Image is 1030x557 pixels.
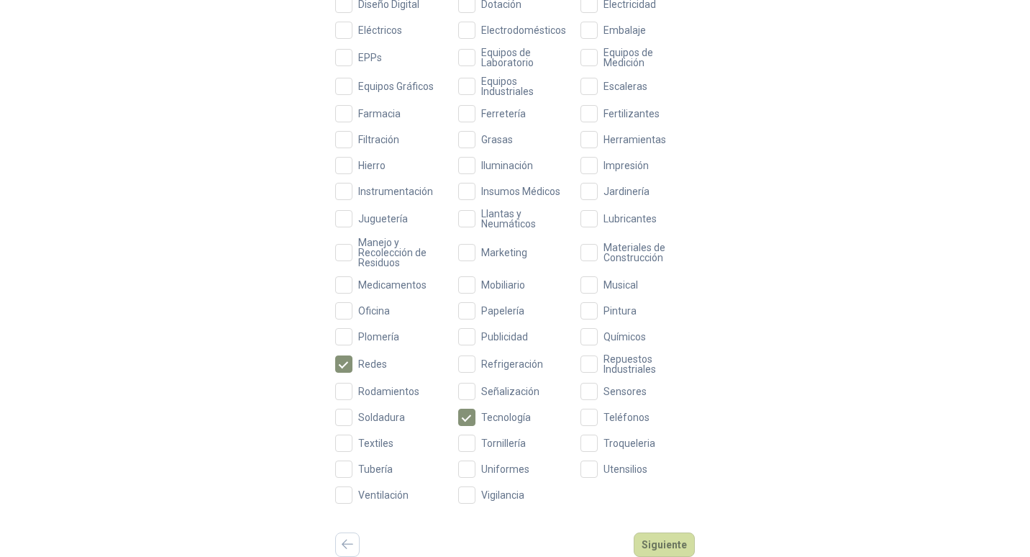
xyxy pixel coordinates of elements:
span: Manejo y Recolección de Residuos [352,237,450,268]
span: Publicidad [475,332,534,342]
span: Oficina [352,306,396,316]
span: Tecnología [475,412,537,422]
span: Iluminación [475,160,539,171]
span: Llantas y Neumáticos [475,209,573,229]
span: Vigilancia [475,490,530,500]
span: Eléctricos [352,25,408,35]
span: Jardinería [598,186,655,196]
span: Insumos Médicos [475,186,566,196]
button: Siguiente [634,533,695,557]
span: Utensilios [598,464,653,474]
span: Troqueleria [598,438,661,448]
span: Pintura [598,306,642,316]
span: Soldadura [352,412,411,422]
span: Mobiliario [475,280,531,290]
span: Tubería [352,464,398,474]
span: Equipos Gráficos [352,81,439,91]
span: Tornillería [475,438,532,448]
span: Uniformes [475,464,535,474]
span: Señalización [475,386,545,397]
span: Electrodomésticos [475,25,572,35]
span: Equipos de Laboratorio [475,47,573,68]
span: Equipos de Medición [598,47,695,68]
span: Hierro [352,160,391,171]
span: Sensores [598,386,652,397]
span: Embalaje [598,25,652,35]
span: Herramientas [598,135,672,145]
span: Lubricantes [598,214,662,224]
span: Fertilizantes [598,109,665,119]
span: Papelería [475,306,530,316]
span: Rodamientos [352,386,425,397]
span: Redes [352,359,393,369]
span: Grasas [475,135,519,145]
span: Medicamentos [352,280,432,290]
span: Textiles [352,438,399,448]
span: Materiales de Construcción [598,243,695,263]
span: Marketing [475,248,533,258]
span: Instrumentación [352,186,439,196]
span: Musical [598,280,644,290]
span: Plomería [352,332,405,342]
span: Químicos [598,332,652,342]
span: Refrigeración [475,359,549,369]
span: Ventilación [352,490,414,500]
span: Teléfonos [598,412,655,422]
span: Impresión [598,160,655,171]
span: Equipos Industriales [475,76,573,96]
span: Farmacia [352,109,406,119]
span: Juguetería [352,214,414,224]
span: EPPs [352,53,388,63]
span: Escaleras [598,81,653,91]
span: Ferretería [475,109,532,119]
span: Filtración [352,135,405,145]
span: Repuestos Industriales [598,354,695,374]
